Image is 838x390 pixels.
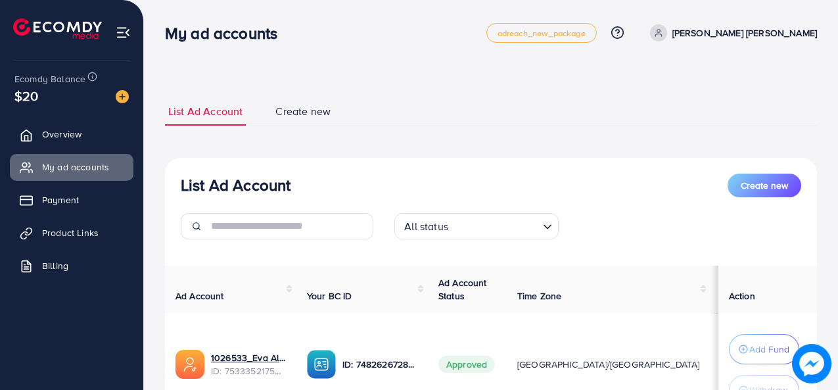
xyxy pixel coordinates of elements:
[672,25,817,41] p: [PERSON_NAME] [PERSON_NAME]
[13,18,102,39] img: logo
[10,220,133,246] a: Product Links
[10,154,133,180] a: My ad accounts
[116,25,131,40] img: menu
[14,86,38,105] span: $20
[438,276,487,303] span: Ad Account Status
[211,351,286,378] div: <span class='underline'>1026533_Eva Al Nisa_1753995258054</span></br>7533352175653847056
[517,289,561,303] span: Time Zone
[10,121,133,147] a: Overview
[181,176,291,195] h3: List Ad Account
[165,24,288,43] h3: My ad accounts
[749,341,789,357] p: Add Fund
[645,24,817,41] a: [PERSON_NAME] [PERSON_NAME]
[498,29,586,37] span: adreach_new_package
[729,334,799,364] button: Add Fund
[741,179,788,192] span: Create new
[175,350,204,379] img: ic-ads-acc.e4c84228.svg
[42,193,79,207] span: Payment
[10,253,133,279] a: Billing
[452,214,538,236] input: Search for option
[275,104,331,119] span: Create new
[116,90,129,103] img: image
[168,104,243,119] span: List Ad Account
[394,213,559,239] div: Search for option
[42,128,81,141] span: Overview
[792,344,831,383] img: image
[438,356,495,373] span: Approved
[14,72,85,85] span: Ecomdy Balance
[307,289,352,303] span: Your BC ID
[42,259,68,272] span: Billing
[175,289,224,303] span: Ad Account
[342,356,417,372] p: ID: 7482626728142520328
[211,351,286,364] a: 1026533_Eva Al Nisa_1753995258054
[729,289,755,303] span: Action
[307,350,336,379] img: ic-ba-acc.ded83a64.svg
[42,160,109,174] span: My ad accounts
[211,364,286,378] span: ID: 7533352175653847056
[517,358,700,371] span: [GEOGRAPHIC_DATA]/[GEOGRAPHIC_DATA]
[10,187,133,213] a: Payment
[42,226,99,239] span: Product Links
[728,174,801,197] button: Create new
[486,23,597,43] a: adreach_new_package
[402,217,451,236] span: All status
